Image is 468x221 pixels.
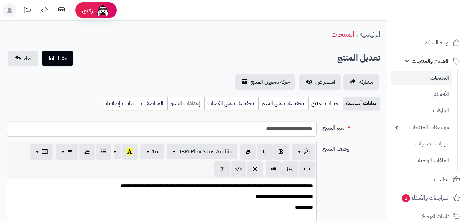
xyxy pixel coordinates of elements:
[337,51,380,65] h2: تعديل المنتج
[391,120,452,135] a: مواصفات المنتجات
[391,71,452,85] a: المنتجات
[251,78,290,86] span: حركة مخزون المنتج
[391,190,464,206] a: المراجعات والأسئلة2
[359,78,373,86] span: مشاركه
[152,148,158,156] span: 16
[308,97,343,110] a: خيارات المنتج
[320,121,383,132] label: اسم المنتج
[24,54,33,62] span: الغاء
[167,97,204,110] a: إعدادات السيو
[138,97,167,110] a: المواصفات
[57,54,68,62] span: حفظ
[343,74,379,90] a: مشاركه
[315,78,335,86] span: استعراض
[391,171,464,188] a: الطلبات
[167,144,237,159] button: IBM Plex Sans Arabic
[360,29,380,39] a: الرئيسية
[391,137,452,151] a: خيارات المنتجات
[18,3,36,19] a: تحديثات المنصة
[103,97,138,110] a: بيانات إضافية
[401,193,450,203] span: المراجعات والأسئلة
[422,211,450,221] span: طلبات الإرجاع
[235,74,295,90] a: حركة مخزون المنتج
[8,51,38,66] a: الغاء
[42,51,73,66] button: حفظ
[343,97,380,110] a: بيانات أساسية
[320,142,383,153] label: وصف المنتج
[179,148,232,156] span: IBM Plex Sans Arabic
[96,3,110,17] img: ai-face.png
[140,144,164,159] button: 16
[412,56,450,66] span: الأقسام والمنتجات
[299,74,341,90] a: استعراض
[82,6,93,14] span: رفيق
[402,194,410,202] span: 2
[434,175,450,184] span: الطلبات
[391,103,452,118] a: الماركات
[331,29,354,39] a: المنتجات
[391,87,452,102] a: الأقسام
[391,34,464,51] a: لوحة التحكم
[424,38,450,48] span: لوحة التحكم
[204,97,258,110] a: تخفيضات على الكميات
[391,153,452,168] a: الملفات الرقمية
[258,97,308,110] a: تخفيضات على السعر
